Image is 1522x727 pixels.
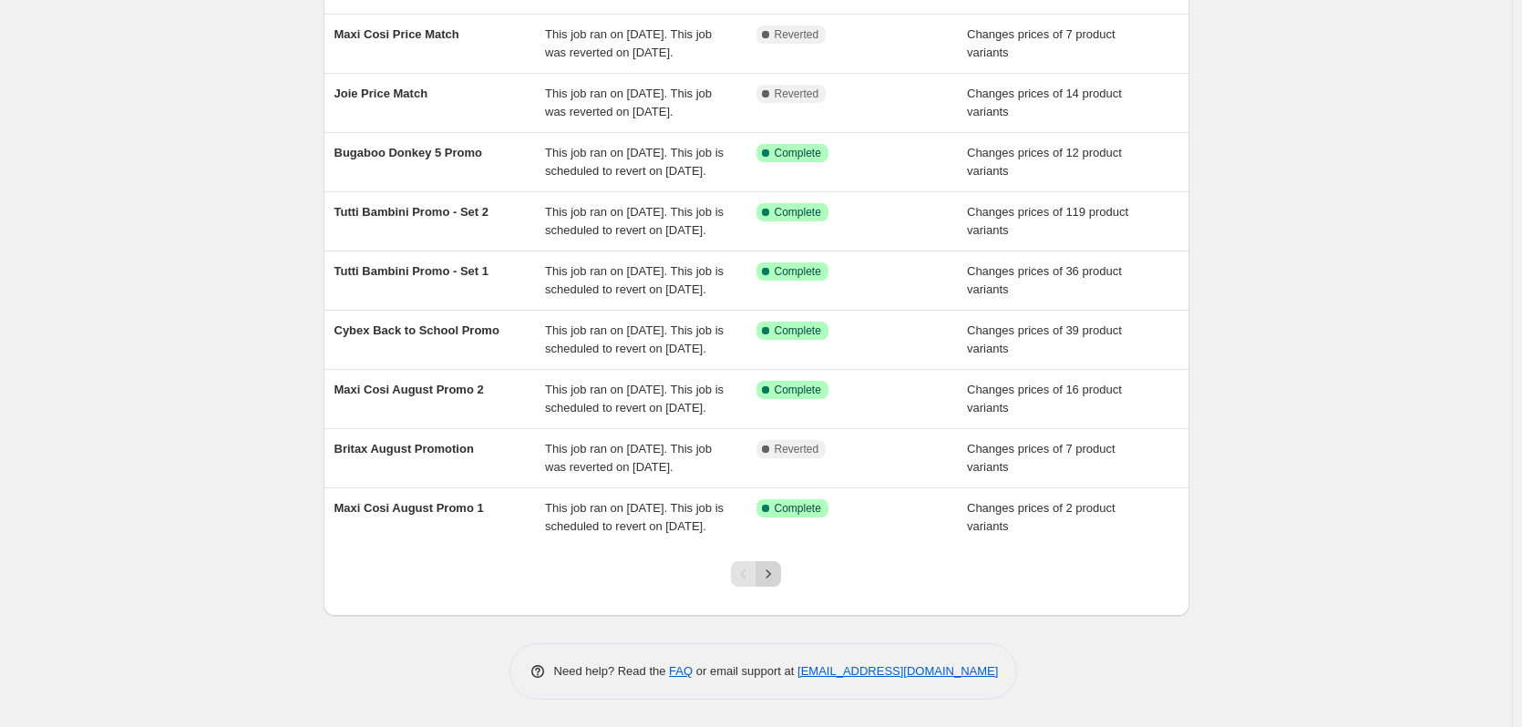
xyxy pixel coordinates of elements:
span: Complete [775,205,821,220]
span: Changes prices of 119 product variants [967,205,1128,237]
button: Next [756,561,781,587]
span: or email support at [693,664,797,678]
span: Changes prices of 7 product variants [967,442,1116,474]
span: Changes prices of 39 product variants [967,323,1122,355]
span: Reverted [775,87,819,101]
span: This job ran on [DATE]. This job is scheduled to revert on [DATE]. [545,264,724,296]
span: This job ran on [DATE]. This job is scheduled to revert on [DATE]. [545,146,724,178]
span: Changes prices of 16 product variants [967,383,1122,415]
span: This job ran on [DATE]. This job is scheduled to revert on [DATE]. [545,383,724,415]
span: Cybex Back to School Promo [334,323,499,337]
span: Reverted [775,442,819,456]
span: Tutti Bambini Promo - Set 2 [334,205,489,219]
span: Changes prices of 14 product variants [967,87,1122,118]
span: Complete [775,501,821,516]
span: Changes prices of 7 product variants [967,27,1116,59]
span: Maxi Cosi August Promo 1 [334,501,484,515]
span: Complete [775,323,821,338]
span: This job ran on [DATE]. This job was reverted on [DATE]. [545,442,712,474]
span: Complete [775,383,821,397]
span: This job ran on [DATE]. This job was reverted on [DATE]. [545,87,712,118]
a: FAQ [669,664,693,678]
span: This job ran on [DATE]. This job is scheduled to revert on [DATE]. [545,323,724,355]
span: Changes prices of 12 product variants [967,146,1122,178]
span: Maxi Cosi August Promo 2 [334,383,484,396]
span: Bugaboo Donkey 5 Promo [334,146,483,159]
span: This job ran on [DATE]. This job is scheduled to revert on [DATE]. [545,205,724,237]
span: Britax August Promotion [334,442,474,456]
nav: Pagination [731,561,781,587]
a: [EMAIL_ADDRESS][DOMAIN_NAME] [797,664,998,678]
span: This job ran on [DATE]. This job is scheduled to revert on [DATE]. [545,501,724,533]
span: Complete [775,264,821,279]
span: Changes prices of 36 product variants [967,264,1122,296]
span: Complete [775,146,821,160]
span: This job ran on [DATE]. This job was reverted on [DATE]. [545,27,712,59]
span: Tutti Bambini Promo - Set 1 [334,264,489,278]
span: Reverted [775,27,819,42]
span: Need help? Read the [554,664,670,678]
span: Maxi Cosi Price Match [334,27,459,41]
span: Joie Price Match [334,87,428,100]
span: Changes prices of 2 product variants [967,501,1116,533]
